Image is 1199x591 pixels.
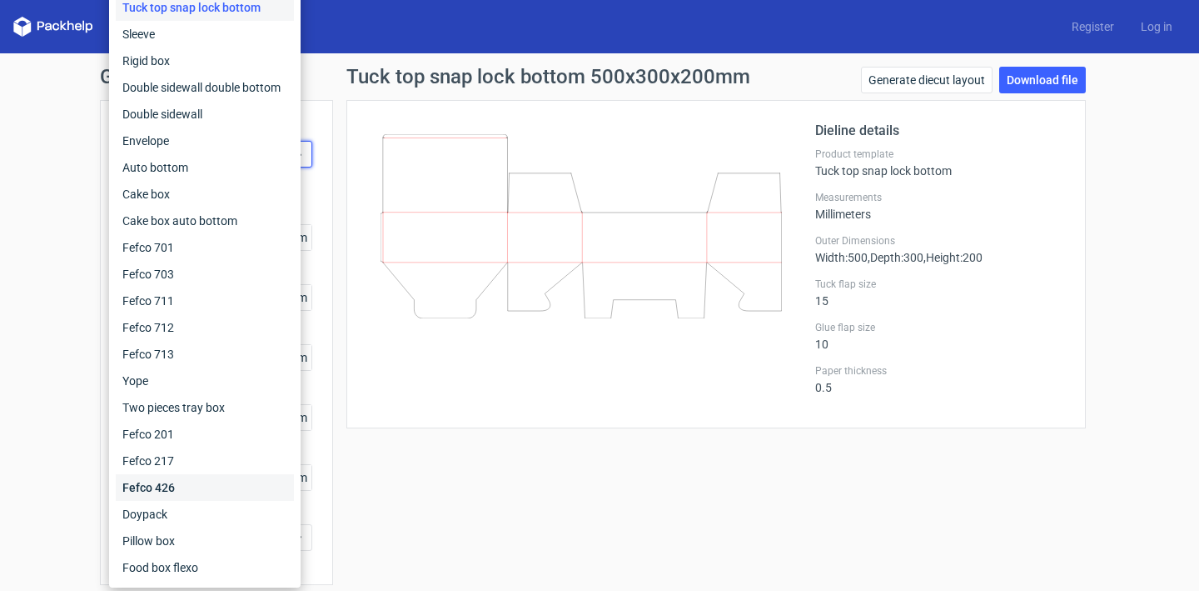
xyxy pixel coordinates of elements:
span: , Depth : 300 [868,251,923,264]
div: Rigid box [116,48,294,74]
div: Fefco 201 [116,421,294,448]
div: Doypack [116,501,294,528]
span: , Height : 200 [923,251,983,264]
div: Fefco 712 [116,314,294,341]
div: Fefco 701 [116,234,294,261]
div: Millimeters [815,191,1065,221]
label: Glue flap size [815,321,1065,334]
div: Fefco 711 [116,288,294,314]
div: 10 [815,321,1065,351]
div: Double sidewall double bottom [116,74,294,101]
div: Sleeve [116,21,294,48]
div: Cake box [116,181,294,208]
a: Log in [1127,18,1186,35]
label: Product template [815,148,1065,161]
div: Yope [116,368,294,394]
div: Pillow box [116,528,294,554]
span: Width : 500 [815,251,868,264]
label: Outer Dimensions [815,234,1065,248]
h1: Tuck top snap lock bottom 500x300x200mm [346,67,750,87]
a: Download file [999,67,1086,93]
div: Fefco 426 [116,474,294,501]
h2: Dieline details [815,121,1065,141]
div: Envelope [116,128,294,154]
a: Generate diecut layout [861,67,993,93]
div: Fefco 713 [116,341,294,368]
div: Tuck top snap lock bottom [815,148,1065,178]
a: Register [1058,18,1127,35]
label: Tuck flap size [815,278,1065,291]
div: Cake box auto bottom [116,208,294,234]
label: Measurements [815,191,1065,204]
label: Paper thickness [815,364,1065,378]
div: Fefco 703 [116,261,294,288]
div: Auto bottom [116,154,294,181]
div: 15 [815,278,1065,308]
div: Double sidewall [116,101,294,128]
div: Food box flexo [116,554,294,581]
div: Fefco 217 [116,448,294,474]
div: 0.5 [815,364,1065,394]
h1: Generate new dieline [100,67,1099,87]
div: Two pieces tray box [116,394,294,421]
